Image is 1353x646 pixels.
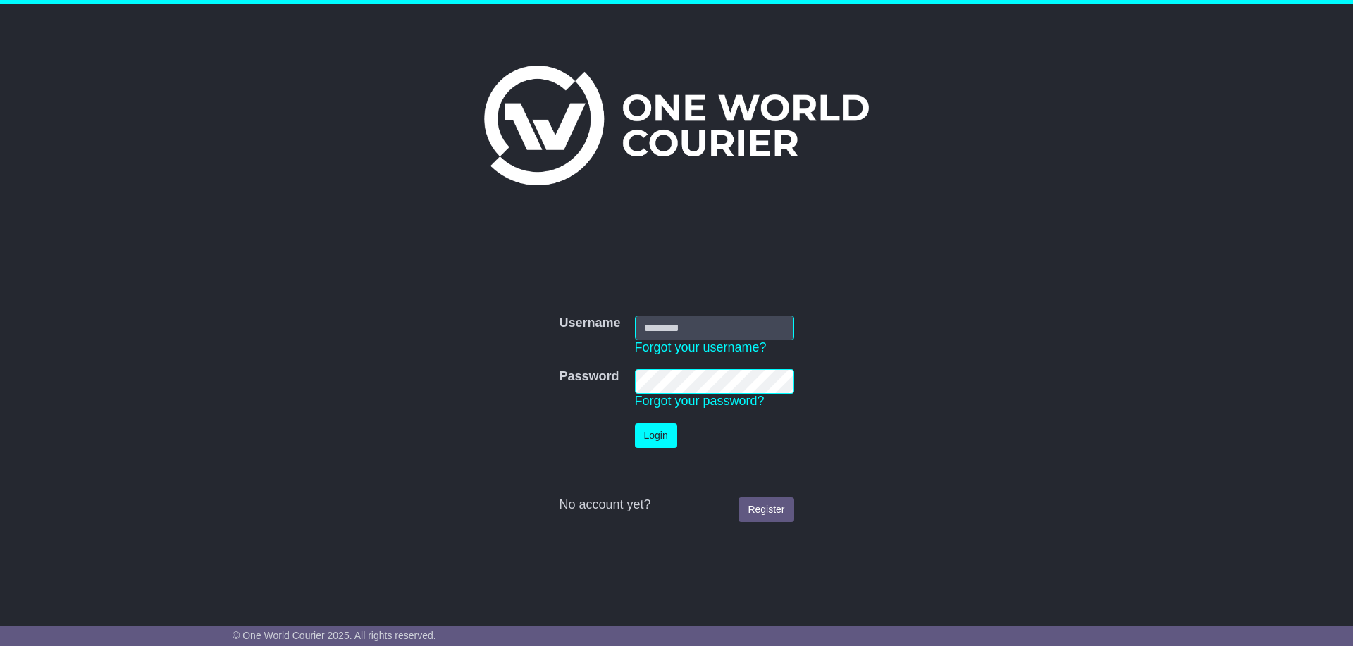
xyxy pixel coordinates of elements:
label: Username [559,316,620,331]
a: Register [739,497,793,522]
a: Forgot your username? [635,340,767,354]
div: No account yet? [559,497,793,513]
button: Login [635,423,677,448]
a: Forgot your password? [635,394,765,408]
label: Password [559,369,619,385]
span: © One World Courier 2025. All rights reserved. [233,630,436,641]
img: One World [484,66,869,185]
